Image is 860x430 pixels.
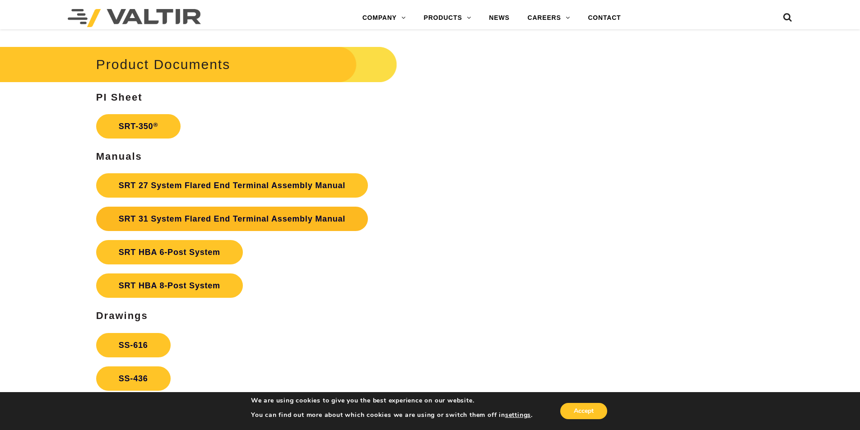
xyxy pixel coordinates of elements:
a: SRT 31 System Flared End Terminal Assembly Manual [96,207,368,231]
a: CAREERS [519,9,579,27]
sup: ® [153,121,158,128]
a: SS-436 [96,366,171,391]
button: Accept [560,403,607,419]
strong: Manuals [96,151,142,162]
a: SRT HBA 6-Post System [96,240,243,264]
strong: Drawings [96,310,148,321]
a: PRODUCTS [415,9,480,27]
a: SRT-350® [96,114,181,139]
p: We are using cookies to give you the best experience on our website. [251,397,533,405]
a: SRT 27 System Flared End Terminal Assembly Manual [96,173,368,198]
img: Valtir [68,9,201,27]
a: COMPANY [353,9,415,27]
strong: SRT HBA 6-Post System [119,248,220,257]
a: NEWS [480,9,518,27]
strong: PI Sheet [96,92,143,103]
a: CONTACT [579,9,630,27]
a: SRT HBA 8-Post System [96,273,243,298]
a: SS-616 [96,333,171,357]
button: settings [505,411,531,419]
p: You can find out more about which cookies we are using or switch them off in . [251,411,533,419]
